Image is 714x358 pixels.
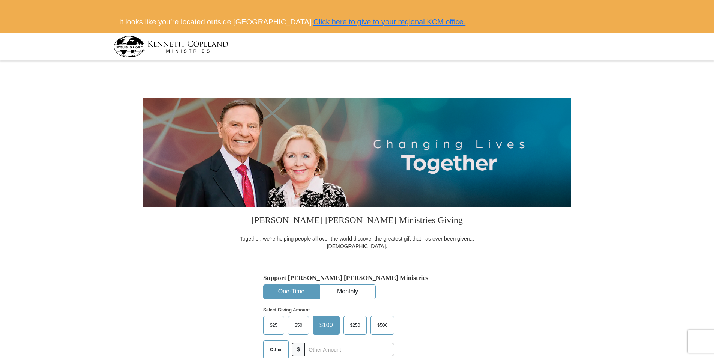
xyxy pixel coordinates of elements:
[264,285,319,299] button: One-Time
[263,307,310,313] strong: Select Giving Amount
[292,343,305,356] span: $
[373,320,391,331] span: $500
[235,207,479,235] h3: [PERSON_NAME] [PERSON_NAME] Ministries Giving
[114,36,228,57] img: kcm-header-logo.svg
[346,320,364,331] span: $250
[313,18,465,26] a: Click here to give to your regional KCM office.
[304,343,394,356] input: Other Amount
[114,11,601,33] div: It looks like you’re located outside [GEOGRAPHIC_DATA].
[291,320,306,331] span: $50
[266,344,286,355] span: Other
[263,274,451,282] h5: Support [PERSON_NAME] [PERSON_NAME] Ministries
[316,320,337,331] span: $100
[266,320,281,331] span: $25
[320,285,375,299] button: Monthly
[235,235,479,250] div: Together, we're helping people all over the world discover the greatest gift that has ever been g...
